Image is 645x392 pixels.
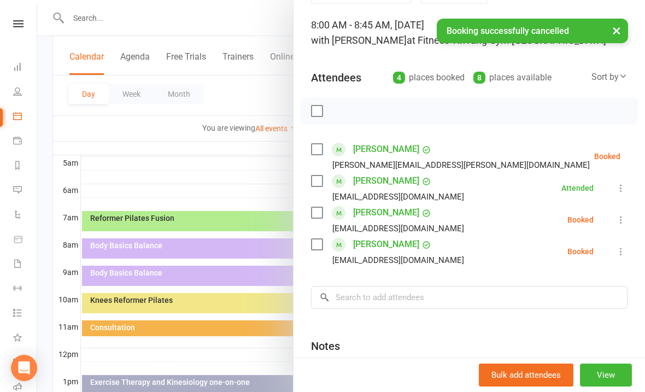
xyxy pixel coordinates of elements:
div: places available [473,70,552,85]
button: Bulk add attendees [479,364,573,387]
a: Payments [13,130,38,154]
a: Calendar [13,105,38,130]
a: Dashboard [13,56,38,80]
div: 4 [393,72,405,84]
div: [EMAIL_ADDRESS][DOMAIN_NAME] [332,221,464,236]
div: Sort by [591,70,628,84]
div: Open Intercom Messenger [11,355,37,381]
a: What's New [13,326,38,351]
div: Booked [567,216,594,224]
div: Booked [594,153,620,160]
a: People [13,80,38,105]
a: [PERSON_NAME] [353,204,419,221]
div: Booking successfully cancelled [437,19,628,43]
a: Product Sales [13,228,38,253]
button: View [580,364,632,387]
div: Attendees [311,70,361,85]
a: Reports [13,154,38,179]
a: General attendance kiosk mode [13,351,38,376]
a: [PERSON_NAME] [353,236,419,253]
div: 8 [473,72,485,84]
a: [PERSON_NAME] [353,172,419,190]
input: Search to add attendees [311,286,628,309]
a: [PERSON_NAME] [353,141,419,158]
div: Booked [567,248,594,255]
button: × [607,19,626,42]
div: places booked [393,70,465,85]
div: [EMAIL_ADDRESS][DOMAIN_NAME] [332,253,464,267]
div: Attended [561,184,594,192]
div: [EMAIL_ADDRESS][DOMAIN_NAME] [332,190,464,204]
div: [PERSON_NAME][EMAIL_ADDRESS][PERSON_NAME][DOMAIN_NAME] [332,158,590,172]
div: 8:00 AM - 8:45 AM, [DATE] [311,17,628,48]
div: Notes [311,338,340,354]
